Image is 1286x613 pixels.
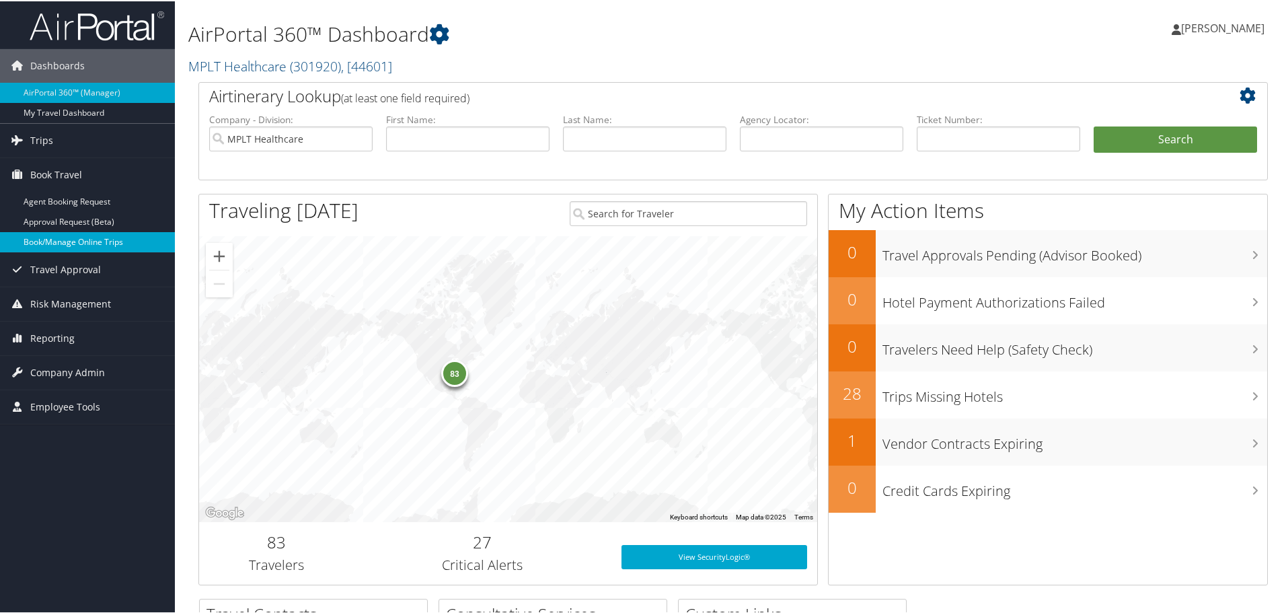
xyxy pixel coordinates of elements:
[30,320,75,354] span: Reporting
[829,334,876,357] h2: 0
[209,83,1168,106] h2: Airtinerary Lookup
[736,512,786,519] span: Map data ©2025
[829,276,1267,323] a: 0Hotel Payment Authorizations Failed
[30,355,105,388] span: Company Admin
[1172,7,1278,47] a: [PERSON_NAME]
[570,200,807,225] input: Search for Traveler
[829,229,1267,276] a: 0Travel Approvals Pending (Advisor Booked)
[829,428,876,451] h2: 1
[829,287,876,310] h2: 0
[882,285,1267,311] h3: Hotel Payment Authorizations Failed
[829,417,1267,464] a: 1Vendor Contracts Expiring
[206,269,233,296] button: Zoom out
[290,56,341,74] span: ( 301920 )
[829,370,1267,417] a: 28Trips Missing Hotels
[30,157,82,190] span: Book Travel
[882,474,1267,499] h3: Credit Cards Expiring
[563,112,726,125] label: Last Name:
[30,122,53,156] span: Trips
[882,380,1267,405] h3: Trips Missing Hotels
[1094,125,1257,152] button: Search
[188,56,392,74] a: MPLT Healthcare
[209,554,344,573] h3: Travelers
[209,112,373,125] label: Company - Division:
[30,48,85,81] span: Dashboards
[1181,20,1264,34] span: [PERSON_NAME]
[364,530,601,552] h2: 27
[30,389,100,423] span: Employee Tools
[209,195,358,223] h1: Traveling [DATE]
[917,112,1080,125] label: Ticket Number:
[882,238,1267,264] h3: Travel Approvals Pending (Advisor Booked)
[341,56,392,74] span: , [ 44601 ]
[829,240,876,262] h2: 0
[364,554,601,573] h3: Critical Alerts
[740,112,903,125] label: Agency Locator:
[209,530,344,552] h2: 83
[30,252,101,285] span: Travel Approval
[202,503,247,521] img: Google
[670,511,728,521] button: Keyboard shortcuts
[882,427,1267,452] h3: Vendor Contracts Expiring
[794,512,813,519] a: Terms (opens in new tab)
[829,195,1267,223] h1: My Action Items
[621,544,807,568] a: View SecurityLogic®
[386,112,550,125] label: First Name:
[829,464,1267,511] a: 0Credit Cards Expiring
[882,332,1267,358] h3: Travelers Need Help (Safety Check)
[829,323,1267,370] a: 0Travelers Need Help (Safety Check)
[202,503,247,521] a: Open this area in Google Maps (opens a new window)
[441,359,468,386] div: 83
[30,9,164,40] img: airportal-logo.png
[206,242,233,268] button: Zoom in
[341,89,469,104] span: (at least one field required)
[829,475,876,498] h2: 0
[829,381,876,404] h2: 28
[30,286,111,320] span: Risk Management
[188,19,915,47] h1: AirPortal 360™ Dashboard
